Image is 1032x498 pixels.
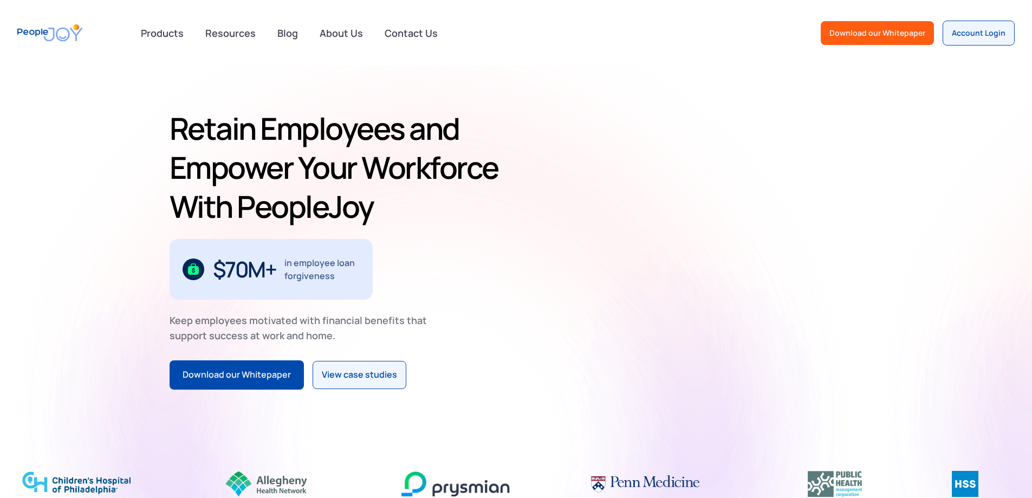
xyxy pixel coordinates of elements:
[943,21,1015,46] a: Account Login
[17,17,82,48] a: home
[313,21,369,45] a: About Us
[199,21,262,45] a: Resources
[322,368,397,382] div: View case studies
[284,256,360,282] div: in employee loan forgiveness
[378,21,444,45] a: Contact Us
[952,28,1005,38] div: Account Login
[271,21,304,45] a: Blog
[213,261,276,278] div: $70M+
[183,368,291,382] div: Download our Whitepaper
[821,21,934,45] a: Download our Whitepaper
[134,22,190,44] div: Products
[829,28,925,38] div: Download our Whitepaper
[170,313,436,343] div: Keep employees motivated with financial benefits that support success at work and home.
[170,239,373,300] div: 1 / 3
[313,361,406,389] a: View case studies
[170,109,512,226] h1: Retain Employees and Empower Your Workforce With PeopleJoy
[170,360,304,390] a: Download our Whitepaper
